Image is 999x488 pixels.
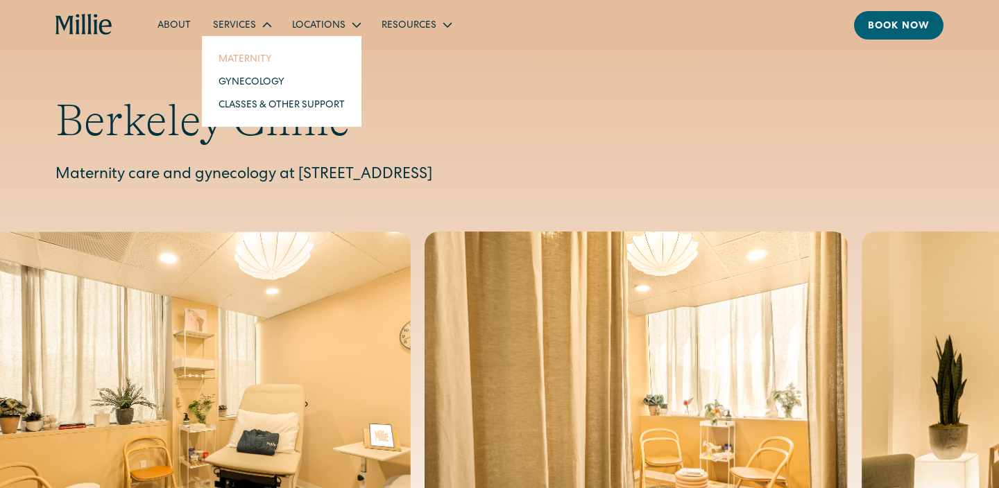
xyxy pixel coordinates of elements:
div: Resources [382,19,436,33]
nav: Services [202,36,361,127]
div: Locations [281,13,370,36]
div: Book now [868,19,930,34]
div: Services [213,19,256,33]
a: Maternity [207,47,356,70]
div: Services [202,13,281,36]
div: Resources [370,13,461,36]
p: Maternity care and gynecology at [STREET_ADDRESS] [55,164,943,187]
a: Gynecology [207,70,356,93]
a: Classes & Other Support [207,93,356,116]
h1: Berkeley Clinic [55,94,943,148]
a: Book now [854,11,943,40]
a: home [55,14,113,36]
a: About [146,13,202,36]
div: Locations [292,19,345,33]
